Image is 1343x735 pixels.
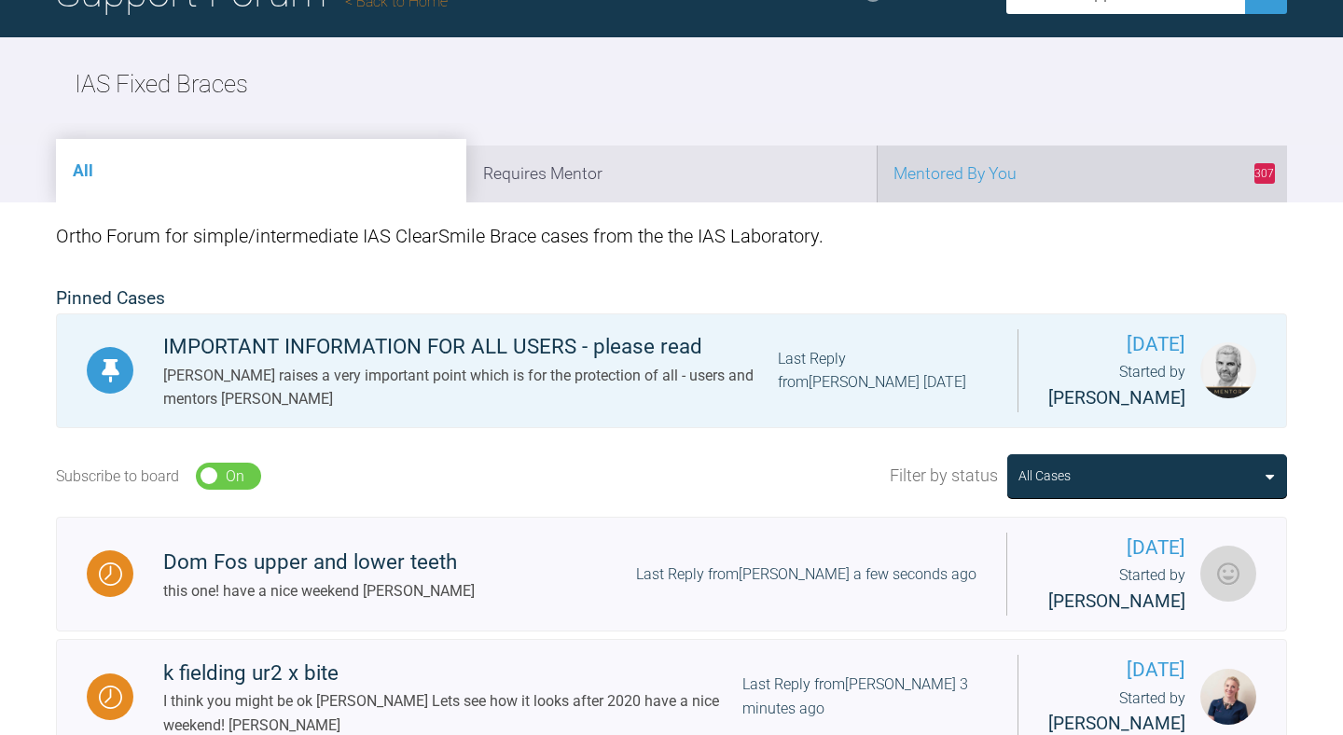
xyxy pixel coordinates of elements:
[778,347,988,395] div: Last Reply from [PERSON_NAME] [DATE]
[75,65,248,104] h2: IAS Fixed Braces
[1200,546,1256,602] img: Neil Fearns
[1037,533,1185,563] span: [DATE]
[163,579,475,603] div: this one! have a nice weekend [PERSON_NAME]
[56,202,1287,270] div: Ortho Forum for simple/intermediate IAS ClearSmile Brace cases from the the IAS Laboratory.
[1048,590,1185,612] span: [PERSON_NAME]
[1048,360,1185,412] div: Started by
[99,686,122,709] img: Waiting
[163,657,742,690] div: k fielding ur2 x bite
[56,313,1287,429] a: PinnedIMPORTANT INFORMATION FOR ALL USERS - please read[PERSON_NAME] raises a very important poin...
[1200,342,1256,398] img: Ross Hobson
[56,284,1287,313] h2: Pinned Cases
[99,562,122,586] img: Waiting
[742,673,988,720] div: Last Reply from [PERSON_NAME] 3 minutes ago
[1048,329,1185,360] span: [DATE]
[226,465,244,489] div: On
[163,546,475,579] div: Dom Fos upper and lower teeth
[1037,563,1185,616] div: Started by
[890,463,998,490] span: Filter by status
[1018,465,1071,486] div: All Cases
[1048,713,1185,734] span: [PERSON_NAME]
[1048,655,1185,686] span: [DATE]
[877,146,1287,202] li: Mentored By You
[163,330,778,364] div: IMPORTANT INFORMATION FOR ALL USERS - please read
[1048,387,1185,409] span: [PERSON_NAME]
[163,364,778,411] div: [PERSON_NAME] raises a very important point which is for the protection of all - users and mentor...
[1254,163,1275,184] span: 307
[56,139,466,202] li: All
[466,146,877,202] li: Requires Mentor
[1200,669,1256,725] img: Olivia Nixon
[56,465,179,489] div: Subscribe to board
[99,359,122,382] img: Pinned
[56,517,1287,632] a: WaitingDom Fos upper and lower teeththis one! have a nice weekend [PERSON_NAME]Last Reply from[PE...
[636,562,976,587] div: Last Reply from [PERSON_NAME] a few seconds ago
